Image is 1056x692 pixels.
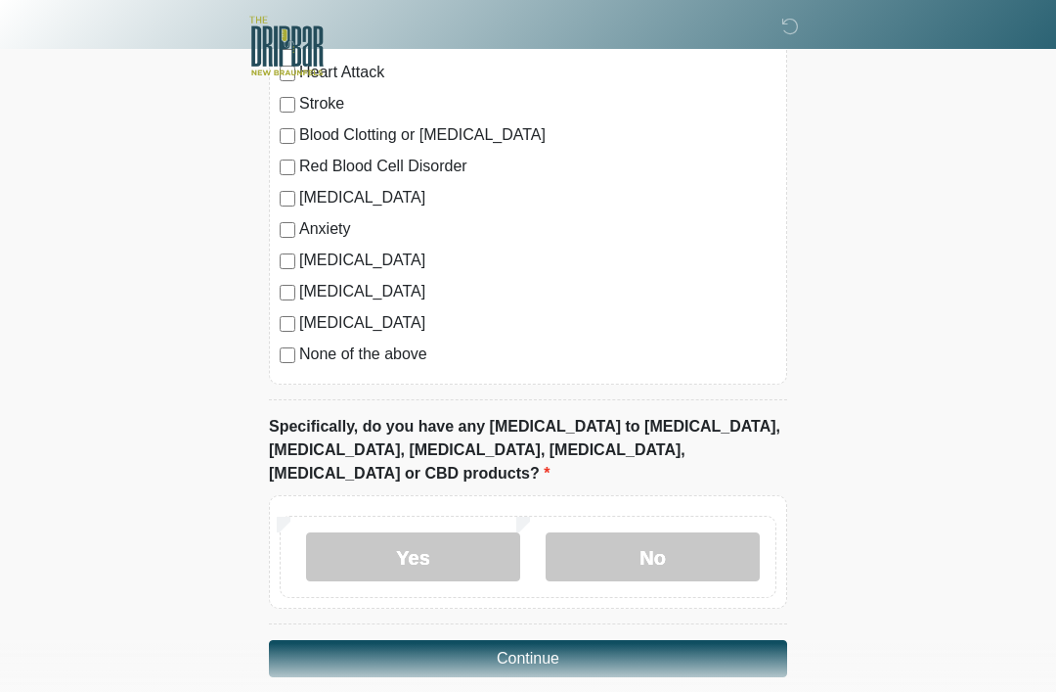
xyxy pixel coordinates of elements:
[299,123,776,147] label: Blood Clotting or [MEDICAL_DATA]
[280,254,295,269] input: [MEDICAL_DATA]
[280,285,295,300] input: [MEDICAL_DATA]
[299,311,776,335] label: [MEDICAL_DATA]
[269,415,787,485] label: Specifically, do you have any [MEDICAL_DATA] to [MEDICAL_DATA], [MEDICAL_DATA], [MEDICAL_DATA], [...
[299,186,776,209] label: [MEDICAL_DATA]
[249,15,324,78] img: The DRIPBaR - New Braunfels Logo
[299,155,776,178] label: Red Blood Cell Disorder
[306,532,520,581] label: Yes
[299,217,776,241] label: Anxiety
[299,249,776,272] label: [MEDICAL_DATA]
[280,191,295,207] input: [MEDICAL_DATA]
[546,532,760,581] label: No
[280,160,295,175] input: Red Blood Cell Disorder
[280,222,295,238] input: Anxiety
[280,97,295,113] input: Stroke
[280,128,295,144] input: Blood Clotting or [MEDICAL_DATA]
[299,343,776,366] label: None of the above
[299,280,776,303] label: [MEDICAL_DATA]
[269,640,787,677] button: Continue
[299,92,776,115] label: Stroke
[280,347,295,363] input: None of the above
[280,316,295,332] input: [MEDICAL_DATA]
